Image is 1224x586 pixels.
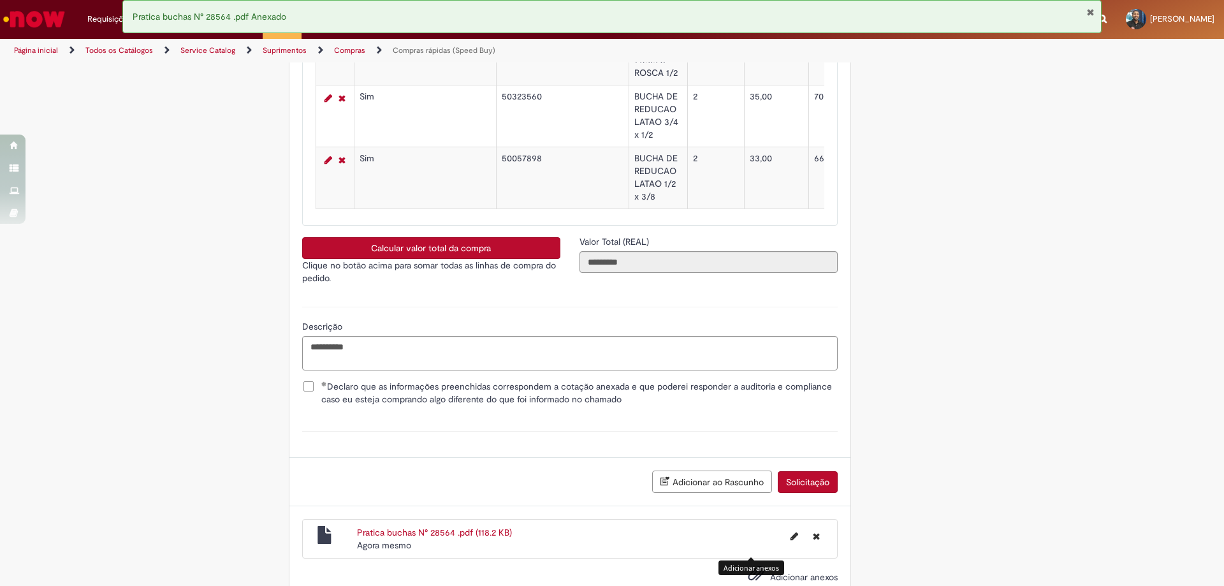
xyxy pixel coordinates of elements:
[496,85,629,147] td: 50323560
[302,237,560,259] button: Calcular valor total da compra
[14,45,58,55] a: Página inicial
[629,147,687,209] td: BUCHA DE REDUCAO LATAO 1/2 x 3/8
[354,85,496,147] td: Sim
[744,85,808,147] td: 35,00
[302,321,345,332] span: Descrição
[85,45,153,55] a: Todos os Catálogos
[334,45,365,55] a: Compras
[357,539,411,551] time: 29/09/2025 12:44:09
[808,147,890,209] td: 66,00
[783,526,806,546] button: Editar nome de arquivo Pratica buchas N° 28564 .pdf
[629,85,687,147] td: BUCHA DE REDUCAO LATAO 3/4 x 1/2
[687,85,744,147] td: 2
[357,527,512,538] a: Pratica buchas N° 28564 .pdf (118.2 KB)
[778,471,838,493] button: Solicitação
[321,381,327,386] span: Obrigatório Preenchido
[687,147,744,209] td: 2
[180,45,235,55] a: Service Catalog
[10,39,806,62] ul: Trilhas de página
[321,152,335,168] a: Editar Linha 3
[652,471,772,493] button: Adicionar ao Rascunho
[579,251,838,273] input: Valor Total (REAL)
[579,236,652,247] span: Somente leitura - Valor Total (REAL)
[744,147,808,209] td: 33,00
[770,571,838,583] span: Adicionar anexos
[357,539,411,551] span: Agora mesmo
[133,11,286,22] span: Pratica buchas N° 28564 .pdf Anexado
[302,259,560,284] p: Clique no botão acima para somar todas as linhas de compra do pedido.
[354,147,496,209] td: Sim
[321,380,838,406] span: Declaro que as informações preenchidas correspondem a cotação anexada e que poderei responder a a...
[718,560,784,575] div: Adicionar anexos
[496,147,629,209] td: 50057898
[393,45,495,55] a: Compras rápidas (Speed Buy)
[805,526,827,546] button: Excluir Pratica buchas N° 28564 .pdf
[335,91,349,106] a: Remover linha 2
[808,85,890,147] td: 70,00
[335,152,349,168] a: Remover linha 3
[302,336,838,370] textarea: Descrição
[263,45,307,55] a: Suprimentos
[1150,13,1214,24] span: [PERSON_NAME]
[1086,7,1095,17] button: Fechar Notificação
[87,13,132,26] span: Requisições
[1,6,67,32] img: ServiceNow
[321,91,335,106] a: Editar Linha 2
[579,235,652,248] label: Somente leitura - Valor Total (REAL)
